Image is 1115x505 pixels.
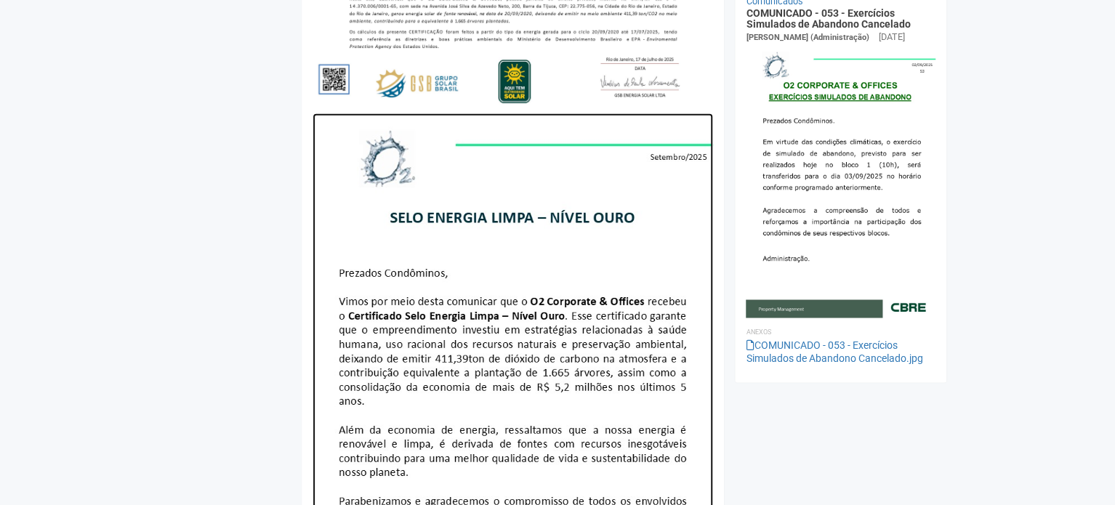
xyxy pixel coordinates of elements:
[746,326,935,339] li: Anexos
[746,339,922,364] a: COMUNICADO - 053 - Exercícios Simulados de Abandono Cancelado.jpg
[746,44,935,318] img: COMUNICADO%20-%20053%20-%20Exerc%C3%ADcios%20Simulados%20de%20Abandono%20Cancelado.jpg
[746,7,910,30] a: COMUNICADO - 053 - Exercícios Simulados de Abandono Cancelado
[746,33,869,42] span: [PERSON_NAME] (Administração)
[878,31,904,44] div: [DATE]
